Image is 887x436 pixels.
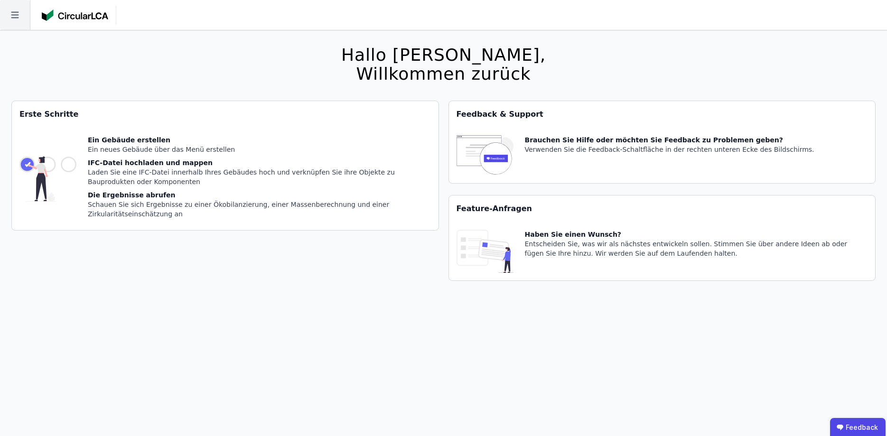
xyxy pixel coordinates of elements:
div: Haben Sie einen Wunsch? [525,230,868,239]
img: feature_request_tile-UiXE1qGU.svg [457,230,514,273]
div: Ein neues Gebäude über das Menü erstellen [88,145,431,154]
img: Concular [42,9,108,21]
div: Ein Gebäude erstellen [88,135,431,145]
div: Feature-Anfragen [449,195,876,222]
div: Willkommen zurück [341,65,546,83]
div: Schauen Sie sich Ergebnisse zu einer Ökobilanzierung, einer Massenberechnung und einer Zirkularit... [88,200,431,219]
div: Laden Sie eine IFC-Datei innerhalb Ihres Gebäudes hoch und verknüpfen Sie ihre Objekte zu Bauprod... [88,167,431,186]
div: Brauchen Sie Hilfe oder möchten Sie Feedback zu Problemen geben? [525,135,814,145]
div: Verwenden Sie die Feedback-Schaltfläche in der rechten unteren Ecke des Bildschirms. [525,145,814,154]
div: Erste Schritte [12,101,439,128]
img: feedback-icon-HCTs5lye.svg [457,135,514,176]
div: Hallo [PERSON_NAME], [341,46,546,65]
div: Feedback & Support [449,101,876,128]
img: getting_started_tile-DrF_GRSv.svg [19,135,76,223]
div: Entscheiden Sie, was wir als nächstes entwickeln sollen. Stimmen Sie über andere Ideen ab oder fü... [525,239,868,258]
div: Die Ergebnisse abrufen [88,190,431,200]
div: IFC-Datei hochladen und mappen [88,158,431,167]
